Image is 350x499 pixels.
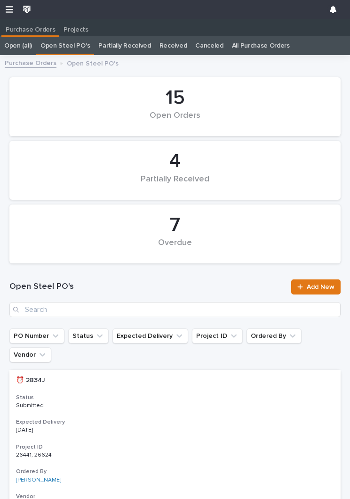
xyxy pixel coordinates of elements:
[25,86,325,110] div: 15
[25,238,325,258] div: Overdue
[25,174,325,194] div: Partially Received
[40,36,90,55] a: Open Steel PO's
[247,328,302,344] button: Ordered By
[9,281,286,293] h1: Open Steel PO's
[21,3,33,16] img: wkUhmAIORKewsuZNaXNB
[9,347,51,362] button: Vendor
[5,57,56,68] a: Purchase Orders
[232,36,290,55] a: All Purchase Orders
[192,328,243,344] button: Project ID
[16,418,334,426] h3: Expected Delivery
[16,468,334,475] h3: Ordered By
[6,19,55,34] p: Purchase Orders
[16,427,95,434] p: [DATE]
[16,450,54,458] p: 26441, 26624
[25,111,325,131] div: Open Orders
[16,394,334,401] h3: Status
[16,402,95,409] p: Submitted
[159,36,187,55] a: Received
[68,328,109,344] button: Status
[9,302,341,317] input: Search
[4,36,32,55] a: Open (all)
[16,375,47,384] p: ⏰ 2834J
[25,150,325,173] div: 4
[25,213,325,237] div: 7
[67,57,119,68] p: Open Steel PO's
[307,284,334,290] span: Add New
[112,328,188,344] button: Expected Delivery
[1,19,59,35] a: Purchase Orders
[16,477,61,483] a: [PERSON_NAME]
[291,279,341,294] a: Add New
[16,443,334,451] h3: Project ID
[64,19,88,34] p: Projects
[9,328,64,344] button: PO Number
[59,19,93,37] a: Projects
[98,36,151,55] a: Partially Received
[195,36,223,55] a: Canceled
